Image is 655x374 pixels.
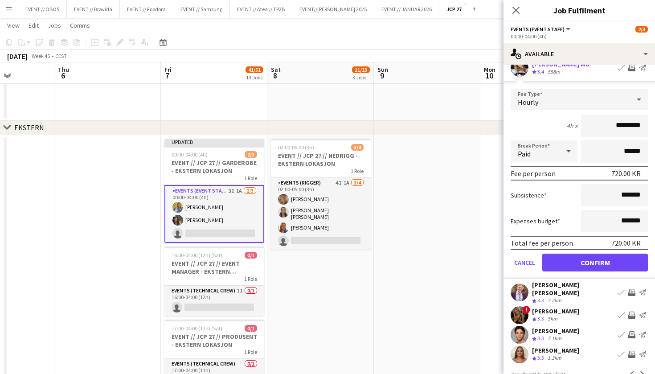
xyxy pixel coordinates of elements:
div: Updated [164,139,264,146]
span: Jobs [48,21,61,29]
span: 3.3 [537,354,544,361]
div: 720.00 KR [611,238,641,247]
div: [PERSON_NAME] [532,307,579,315]
span: 17:00-04:00 (11h) (Sat) [172,325,222,332]
span: 1 Role [244,349,257,355]
span: 10 [483,70,495,81]
span: 0/1 [245,325,257,332]
span: 2/3 [635,26,648,33]
div: 00:00-04:00 (4h) [511,33,648,40]
span: 6 [57,70,69,81]
span: Edit [29,21,39,29]
span: Sat [271,66,281,74]
span: 3.3 [537,297,544,304]
span: Comms [70,21,90,29]
app-card-role: Events (Technical Crew)1I0/116:00-04:00 (12h) [164,286,264,316]
a: View [4,20,23,31]
div: [PERSON_NAME] [PERSON_NAME] [532,281,614,297]
div: 13 Jobs [246,74,263,81]
app-job-card: 16:00-04:00 (12h) (Sat)0/1EVENT // JCP 27 // EVENT MANAGER - EKSTERN LOKASJON1 RoleEvents (Techni... [164,247,264,316]
span: Week 45 [29,53,52,59]
label: Subsistence [511,191,547,199]
app-job-card: 02:00-05:00 (3h)3/4EVENT // JCP 27 // NEDRIGG - EKSTERN LOKASJON1 RoleEvents (Rigger)4I1A3/402:00... [271,139,371,250]
span: Hourly [518,98,538,107]
span: 9 [376,70,388,81]
button: Events (Event Staff) [511,26,572,33]
div: [PERSON_NAME] [532,346,579,354]
span: Thu [58,66,69,74]
span: 0/1 [245,252,257,259]
span: Fri [164,66,172,74]
div: 1.3km [546,354,563,362]
a: Jobs [44,20,65,31]
div: 7.1km [546,335,563,342]
span: 3/4 [351,144,364,151]
button: EVENT // Atea // TP2B [230,0,292,18]
button: Cancel [511,254,539,271]
h3: EVENT // JCP 27 // EVENT MANAGER - EKSTERN LOKASJON [164,259,264,275]
h3: Job Fulfilment [504,4,655,16]
div: 5km [546,315,559,323]
button: EVENT // JANUAR 2026 [374,0,439,18]
button: EVENT // Foodora [120,0,173,18]
span: 02:00-05:00 (3h) [278,144,314,151]
button: Confirm [542,254,648,271]
div: 7.2km [546,297,563,304]
span: 1 Role [244,275,257,282]
span: 2/3 [245,151,257,158]
span: 1 Role [351,168,364,174]
div: 558m [546,68,562,76]
a: Comms [66,20,94,31]
span: Events (Event Staff) [511,26,565,33]
span: Paid [518,149,531,158]
div: [DATE] [7,52,28,61]
span: View [7,21,20,29]
div: 4h x [567,122,577,130]
label: Expenses budget [511,217,560,225]
app-card-role: Events (Rigger)4I1A3/402:00-05:00 (3h)[PERSON_NAME][PERSON_NAME] [PERSON_NAME][PERSON_NAME] [271,178,371,250]
span: Sun [377,66,388,74]
app-card-role: Events (Event Staff)3I1A2/300:00-04:00 (4h)[PERSON_NAME][PERSON_NAME] [164,185,264,243]
span: 8 [270,70,281,81]
h3: EVENT // JCP 27 // PRODUSENT - EKSTERN LOKASJON [164,333,264,349]
span: 1 Role [244,175,257,181]
span: 7 [163,70,172,81]
div: 3 Jobs [352,74,369,81]
div: EKSTERN [14,123,44,132]
span: 00:00-04:00 (4h) [172,151,208,158]
div: [PERSON_NAME] [532,327,579,335]
div: Fee per person [511,169,556,178]
span: 3.4 [537,68,544,75]
span: 3.3 [537,335,544,341]
div: Available [504,43,655,65]
div: Total fee per person [511,238,573,247]
button: EVENT // Bravida [67,0,120,18]
h3: EVENT // JCP 27 // GARDEROBE - EKSTERN LOKASJON [164,159,264,175]
h3: EVENT // JCP 27 // NEDRIGG - EKSTERN LOKASJON [271,152,371,168]
a: Edit [25,20,42,31]
span: ! [522,306,530,314]
span: 3.3 [537,315,544,322]
button: EVENT//[PERSON_NAME] 2025 [292,0,374,18]
span: 41/51 [246,66,263,73]
span: 16:00-04:00 (12h) (Sat) [172,252,222,259]
div: CEST [55,53,67,59]
span: 11/13 [352,66,370,73]
div: 720.00 KR [611,169,641,178]
app-job-card: Updated00:00-04:00 (4h)2/3EVENT // JCP 27 // GARDEROBE - EKSTERN LOKASJON1 RoleEvents (Event Staf... [164,139,264,243]
button: EVENT // OBOS [18,0,67,18]
button: JCP 27 [439,0,469,18]
button: EVENT // Samsung [173,0,230,18]
span: Mon [484,66,495,74]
